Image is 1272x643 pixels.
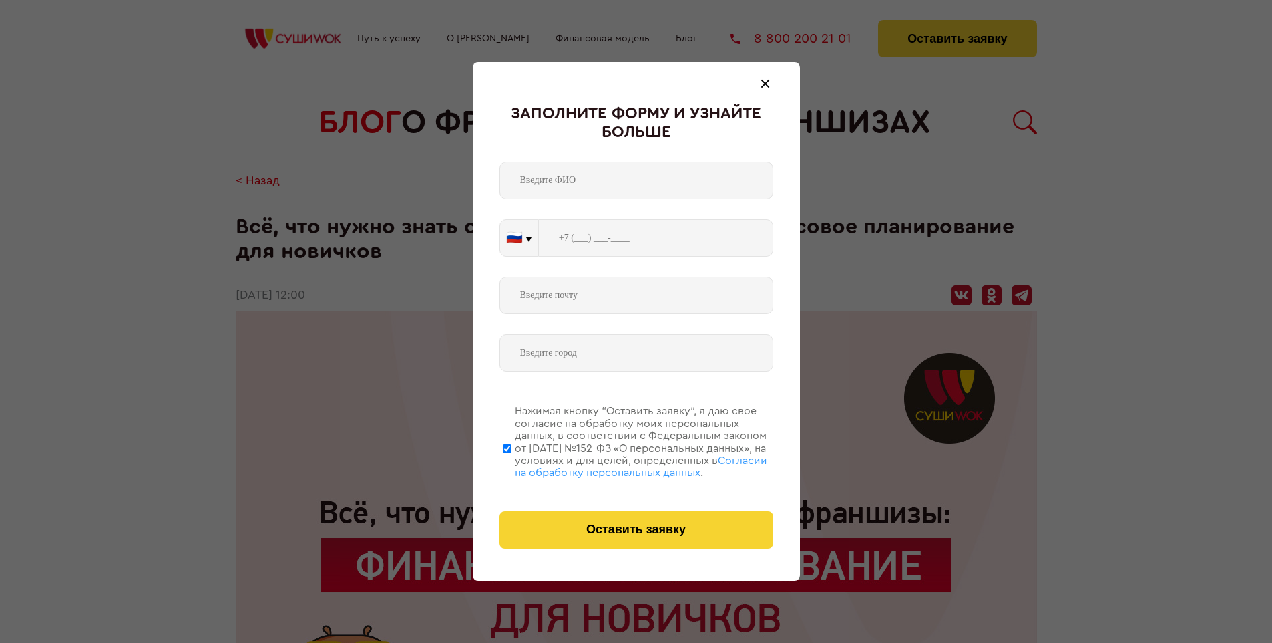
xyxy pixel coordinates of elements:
button: Оставить заявку [499,511,773,549]
div: Нажимая кнопку “Оставить заявку”, я даю свое согласие на обработку моих персональных данных, в со... [515,405,773,479]
input: Введите город [499,334,773,372]
input: +7 (___) ___-____ [539,219,773,257]
input: Введите ФИО [499,162,773,199]
span: Согласии на обработку персональных данных [515,455,767,478]
div: Заполните форму и узнайте больше [499,105,773,142]
input: Введите почту [499,277,773,314]
button: 🇷🇺 [500,220,538,256]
